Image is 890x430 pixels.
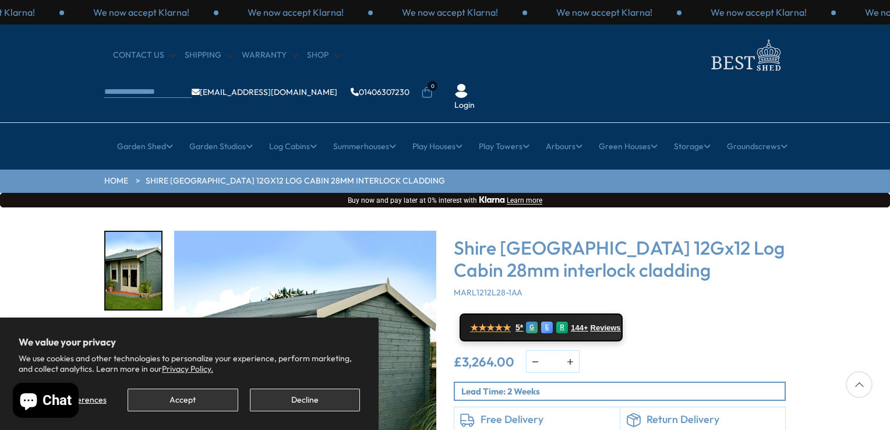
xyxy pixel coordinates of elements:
div: E [541,322,553,333]
div: 2 / 3 [373,6,527,19]
h6: Free Delivery [481,413,614,426]
span: ★★★★★ [470,322,511,333]
a: Log Cabins [269,132,317,161]
button: Accept [128,389,238,411]
a: HOME [104,175,128,187]
div: 3 / 3 [64,6,218,19]
span: 0 [428,81,437,91]
a: Shipping [185,50,233,61]
a: ★★★★★ 5* G E R 144+ Reviews [460,313,623,341]
a: Privacy Policy. [162,364,213,374]
ins: £3,264.00 [454,355,514,368]
div: 1 / 3 [218,6,373,19]
a: Play Houses [412,132,462,161]
div: R [556,322,568,333]
a: Garden Studios [189,132,253,161]
p: We now accept Klarna! [402,6,498,19]
a: Storage [674,132,711,161]
p: We now accept Klarna! [93,6,189,19]
a: Summerhouses [333,132,396,161]
a: CONTACT US [113,50,176,61]
a: Login [454,100,475,111]
div: 1 / 18 [104,231,163,311]
div: 3 / 3 [527,6,681,19]
a: [EMAIL_ADDRESS][DOMAIN_NAME] [192,88,337,96]
p: We use cookies and other technologies to personalize your experience, perform marketing, and coll... [19,353,360,374]
a: Shop [307,50,340,61]
div: G [526,322,538,333]
a: Warranty [242,50,298,61]
p: We now accept Klarna! [556,6,652,19]
a: 01406307230 [351,88,409,96]
h3: Shire [GEOGRAPHIC_DATA] 12Gx12 Log Cabin 28mm interlock cladding [454,237,786,281]
div: 1 / 3 [681,6,836,19]
h6: Return Delivery [647,413,780,426]
h2: We value your privacy [19,336,360,348]
img: User Icon [454,84,468,98]
a: 0 [421,87,433,98]
span: 144+ [571,323,588,333]
p: We now accept Klarna! [248,6,344,19]
a: Arbours [546,132,582,161]
inbox-online-store-chat: Shopify online store chat [9,383,82,421]
a: Shire [GEOGRAPHIC_DATA] 12Gx12 Log Cabin 28mm interlock cladding [146,175,445,187]
span: Reviews [591,323,621,333]
a: Garden Shed [117,132,173,161]
a: Play Towers [479,132,529,161]
button: Decline [250,389,360,411]
a: Groundscrews [727,132,787,161]
p: We now accept Klarna! [711,6,807,19]
img: logo [704,36,786,74]
a: Green Houses [599,132,658,161]
span: MARL1212L28-1AA [454,287,522,298]
img: Marlborough_7_77ba1181-c18a-42db-b353-ae209a9c9980_200x200.jpg [105,232,161,309]
p: Lead Time: 2 Weeks [461,385,785,397]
